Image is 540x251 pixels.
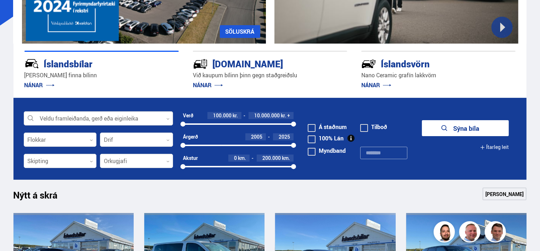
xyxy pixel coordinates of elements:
[220,25,260,38] a: SÖLUSKRÁ
[13,190,70,205] h1: Nýtt á skrá
[238,155,246,161] span: km.
[361,56,376,71] img: -Svtn6bYgwAsiwNX.svg
[361,81,391,89] a: NÁNAR
[486,222,507,244] img: FbJEzSuNWCJXmdc-.webp
[287,113,290,118] span: +
[308,148,346,154] label: Myndband
[281,113,286,118] span: kr.
[480,139,509,155] button: Ítarleg leit
[262,155,281,161] span: 200.000
[360,124,387,130] label: Tilboð
[24,56,39,71] img: JRvxyua_JYH6wB4c.svg
[24,71,179,79] p: [PERSON_NAME] finna bílinn
[361,57,490,69] div: Íslandsvörn
[24,57,154,69] div: Íslandsbílar
[193,81,223,89] a: NÁNAR
[193,71,347,79] p: Við kaupum bílinn þinn gegn staðgreiðslu
[213,112,232,119] span: 100.000
[233,113,238,118] span: kr.
[234,155,237,161] span: 0
[308,135,344,141] label: 100% Lán
[483,188,527,200] a: [PERSON_NAME]
[183,155,198,161] div: Akstur
[251,133,262,140] span: 2005
[193,57,322,69] div: [DOMAIN_NAME]
[24,81,55,89] a: NÁNAR
[193,56,208,71] img: tr5P-W3DuiFaO7aO.svg
[282,155,290,161] span: km.
[361,71,516,79] p: Nano Ceramic grafín lakkvörn
[422,120,509,136] button: Sýna bíla
[183,134,198,140] div: Árgerð
[460,222,481,244] img: siFngHWaQ9KaOqBr.png
[435,222,456,244] img: nhp88E3Fdnt1Opn2.png
[308,124,347,130] label: Á staðnum
[183,113,193,118] div: Verð
[254,112,280,119] span: 10.000.000
[279,133,290,140] span: 2025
